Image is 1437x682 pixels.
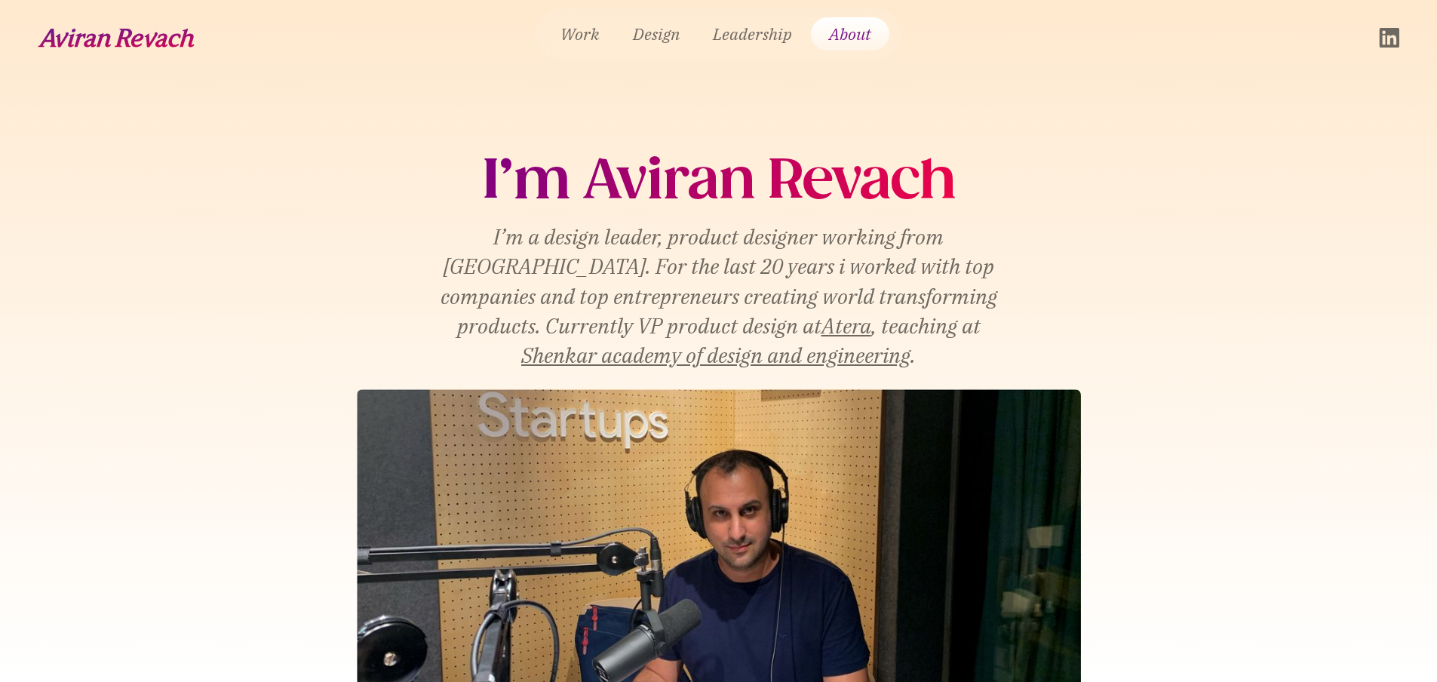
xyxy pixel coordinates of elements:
a: Work [548,17,613,51]
a: Atera [821,311,871,340]
a: Shenkar academy of design and engineering [521,340,910,370]
a: Design [619,17,693,51]
a: home [38,28,195,48]
h1: I’m Aviran Revach [482,151,955,210]
a: About [811,17,889,51]
p: I’m a design leader, product designer working from [GEOGRAPHIC_DATA]. For the last 20 years i wor... [398,222,1039,370]
img: Aviran Revach [38,28,195,48]
a: Leadership [699,17,805,51]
